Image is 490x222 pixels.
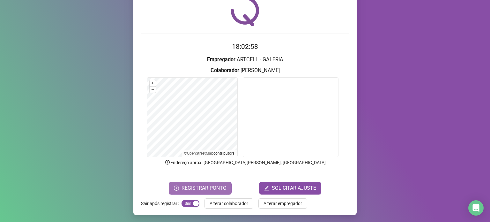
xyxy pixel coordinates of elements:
[141,159,349,166] p: Endereço aprox. : [GEOGRAPHIC_DATA][PERSON_NAME], [GEOGRAPHIC_DATA]
[204,198,253,209] button: Alterar colaborador
[207,57,235,63] strong: Empregador
[165,159,170,165] span: info-circle
[174,186,179,191] span: clock-circle
[150,80,156,86] button: +
[141,198,182,209] label: Sair após registrar
[187,151,213,156] a: OpenStreetMap
[232,43,258,50] time: 18:02:58
[272,184,316,192] span: SOLICITAR AJUSTE
[141,56,349,64] h3: : ARTCELL - GALERIA
[210,200,248,207] span: Alterar colaborador
[141,66,349,75] h3: : [PERSON_NAME]
[468,200,484,216] div: Open Intercom Messenger
[150,87,156,93] button: –
[211,67,239,73] strong: Colaborador
[258,198,307,209] button: Alterar empregador
[184,151,235,156] li: © contributors.
[264,186,269,191] span: edit
[259,182,321,195] button: editSOLICITAR AJUSTE
[182,184,226,192] span: REGISTRAR PONTO
[264,200,302,207] span: Alterar empregador
[169,182,232,195] button: REGISTRAR PONTO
